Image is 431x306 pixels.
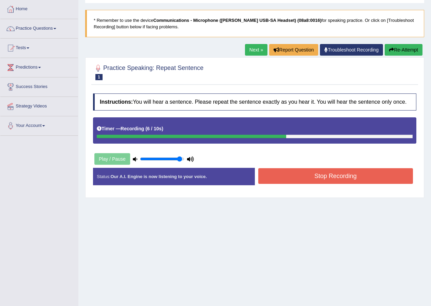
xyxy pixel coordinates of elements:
a: Practice Questions [0,19,78,36]
blockquote: * Remember to use the device for speaking practice. Or click on [Troubleshoot Recording] button b... [85,10,424,37]
a: Success Stories [0,77,78,94]
b: Instructions: [100,99,133,105]
b: ) [161,126,163,131]
h5: Timer — [97,126,163,131]
h4: You will hear a sentence. Please repeat the sentence exactly as you hear it. You will hear the se... [93,93,416,111]
b: 6 / 10s [147,126,162,131]
b: ( [145,126,147,131]
a: Predictions [0,58,78,75]
a: Troubleshoot Recording [320,44,383,56]
b: Recording [121,126,144,131]
b: Communications - Microphone ([PERSON_NAME] USB-SA Headset) (08a8:0016) [153,18,322,23]
strong: Our A.I. Engine is now listening to your voice. [110,174,207,179]
a: Your Account [0,116,78,133]
button: Stop Recording [258,168,413,184]
a: Tests [0,39,78,56]
button: Report Question [269,44,318,56]
a: Strategy Videos [0,97,78,114]
button: Re-Attempt [385,44,422,56]
div: Status: [93,168,255,185]
h2: Practice Speaking: Repeat Sentence [93,63,203,80]
a: Next » [245,44,267,56]
span: 1 [95,74,103,80]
